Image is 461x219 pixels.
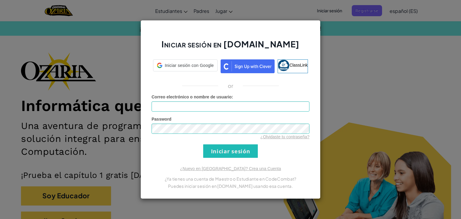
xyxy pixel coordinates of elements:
span: Iniciar sesión con Google [165,62,214,68]
span: Correo electrónico o nombre de usuario [152,94,232,99]
p: Puedes iniciar sesión en [DOMAIN_NAME] usando esa cuenta. [152,182,309,190]
input: Iniciar sesión [203,144,258,158]
div: Iniciar sesión con Google [153,59,218,71]
a: Iniciar sesión con Google [153,59,218,73]
img: clever_sso_button@2x.png [221,59,275,73]
label: : [152,94,233,100]
span: ClassLink [289,63,308,67]
img: classlink-logo-small.png [278,60,289,71]
p: or [228,82,234,89]
p: ¿Ya tienes una cuenta de Maestro o Estudiante en CodeCombat? [152,175,309,182]
a: ¿Nuevo en [GEOGRAPHIC_DATA]? Crea una Cuenta [180,166,281,171]
h2: Iniciar sesión en [DOMAIN_NAME] [152,38,309,56]
span: Password [152,117,171,121]
a: ¿Olvidaste tu contraseña? [261,134,309,139]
